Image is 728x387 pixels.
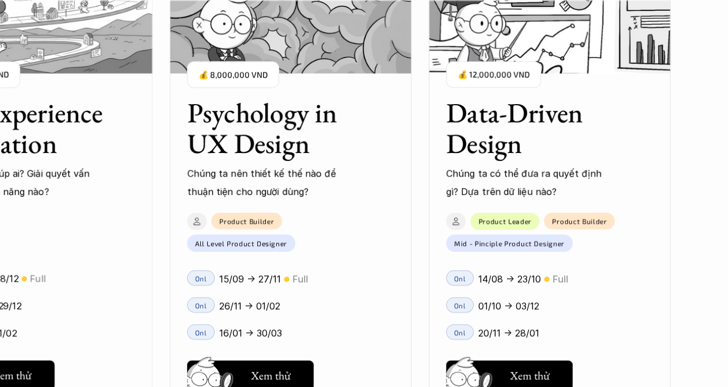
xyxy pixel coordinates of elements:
[446,166,613,201] p: Chúng ta có thể đưa ra quyết định gì? Dựa trên dữ liệu nào?
[458,67,529,83] p: 💰 12,000,000 VND
[454,239,565,247] p: Mid - Pinciple Product Designer
[478,270,541,288] p: 14/08 -> 23/10
[219,324,282,342] p: 16/01 -> 30/03
[251,367,291,384] h5: Xem thử
[219,217,274,225] p: Product Builder
[478,297,539,315] p: 01/10 -> 03/12
[478,217,531,225] p: Product Leader
[478,324,539,342] p: 20/11 -> 28/01
[454,301,466,309] p: Onl
[187,166,354,201] p: Chúng ta nên thiết kế thế nào để thuận tiện cho người dùng?
[284,275,289,283] p: 🟡
[195,239,287,247] p: All Level Product Designer
[552,217,607,225] p: Product Builder
[544,275,550,283] p: 🟡
[195,328,207,336] p: Onl
[199,67,268,83] p: 💰 8,000,000 VND
[446,98,624,159] h3: Data-Driven Design
[552,270,568,288] p: Full
[187,98,365,159] h3: Psychology in UX Design
[219,270,281,288] p: 15/09 -> 27/11
[219,297,280,315] p: 26/11 -> 01/02
[195,301,207,309] p: Onl
[454,274,466,282] p: Onl
[510,367,550,384] h5: Xem thử
[292,270,308,288] p: Full
[454,328,466,336] p: Onl
[195,274,207,282] p: Onl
